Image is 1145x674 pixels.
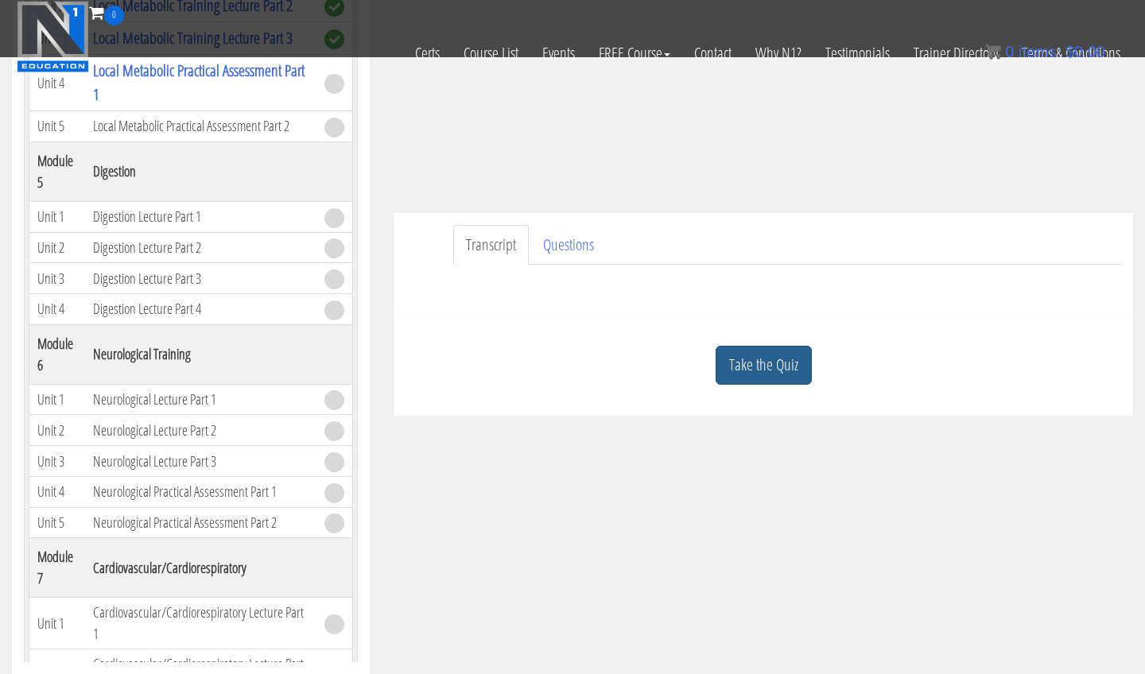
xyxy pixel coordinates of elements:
[682,25,743,81] a: Contact
[85,324,316,384] th: Neurological Training
[29,324,85,384] th: Module 6
[29,201,85,232] td: Unit 1
[403,25,452,81] a: Certs
[29,141,85,201] th: Module 5
[985,43,1105,60] a: 0 items: $0.00
[985,44,1001,60] img: icon11.png
[1065,43,1074,60] span: $
[85,476,316,507] td: Neurological Practical Assessment Part 1
[813,25,902,81] a: Testimonials
[85,201,316,232] td: Digestion Lecture Part 1
[29,538,85,598] th: Module 7
[1005,43,1014,60] span: 0
[89,2,124,23] a: 0
[85,538,316,598] th: Cardiovascular/Cardiorespiratory
[85,507,316,538] td: Neurological Practical Assessment Part 2
[902,25,1010,81] a: Trainer Directory
[453,225,529,265] a: Transcript
[29,446,85,477] td: Unit 3
[1010,25,1132,81] a: Terms & Conditions
[85,415,316,446] td: Neurological Lecture Part 2
[29,55,85,111] td: Unit 4
[1019,43,1061,60] span: items:
[29,476,85,507] td: Unit 4
[85,598,316,649] td: Cardiovascular/Cardiorespiratory Lecture Part 1
[29,415,85,446] td: Unit 2
[104,6,124,25] span: 0
[530,225,607,265] a: Questions
[29,598,85,649] td: Unit 1
[1065,43,1105,60] bdi: 0.00
[530,25,587,81] a: Events
[85,232,316,263] td: Digestion Lecture Part 2
[716,346,812,385] a: Take the Quiz
[452,25,530,81] a: Course List
[29,507,85,538] td: Unit 5
[85,263,316,294] td: Digestion Lecture Part 3
[29,263,85,294] td: Unit 3
[29,384,85,415] td: Unit 1
[29,232,85,263] td: Unit 2
[17,1,89,72] img: n1-education
[85,111,316,142] td: Local Metabolic Practical Assessment Part 2
[85,446,316,477] td: Neurological Lecture Part 3
[587,25,682,81] a: FREE Course
[85,384,316,415] td: Neurological Lecture Part 1
[85,141,316,201] th: Digestion
[743,25,813,81] a: Why N1?
[29,294,85,325] td: Unit 4
[85,294,316,325] td: Digestion Lecture Part 4
[29,111,85,142] td: Unit 5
